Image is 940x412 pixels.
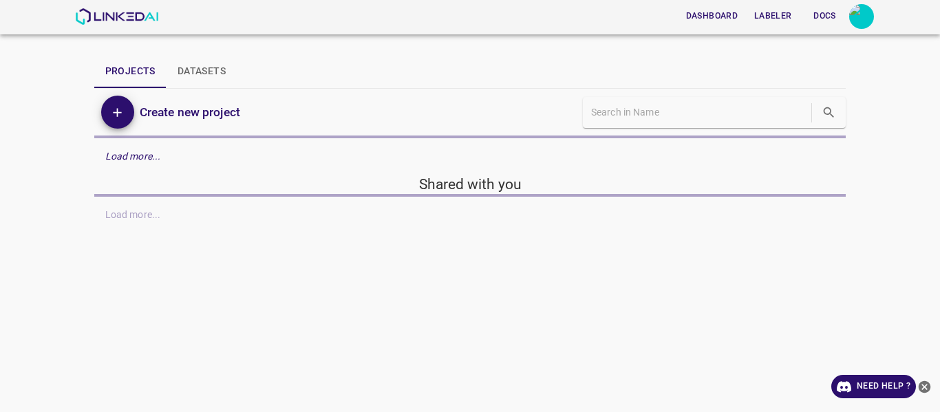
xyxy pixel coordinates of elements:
[678,2,746,30] a: Dashboard
[167,55,237,88] button: Datasets
[134,102,240,122] a: Create new project
[916,375,933,398] button: close-help
[94,175,846,194] h5: Shared with you
[800,2,849,30] a: Docs
[749,5,797,28] button: Labeler
[105,151,161,162] em: Load more...
[591,102,809,122] input: Search in Name
[831,375,916,398] a: Need Help ?
[101,96,134,129] button: Add
[849,4,874,29] img: angela marcela
[94,55,167,88] button: Projects
[746,2,800,30] a: Labeler
[849,4,874,29] button: Open settings
[815,98,843,127] button: search
[681,5,743,28] button: Dashboard
[75,8,158,25] img: LinkedAI
[94,144,846,169] div: Load more...
[140,102,240,122] h6: Create new project
[802,5,846,28] button: Docs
